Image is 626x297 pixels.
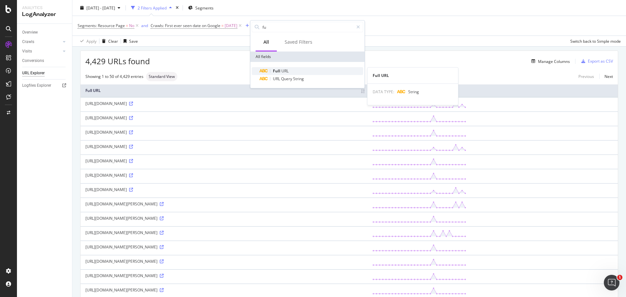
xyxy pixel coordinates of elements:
[281,76,293,82] span: Query
[85,201,363,207] div: [URL][DOMAIN_NAME][PERSON_NAME]
[99,36,118,46] button: Clear
[538,59,570,64] div: Manage Columns
[22,5,67,11] div: Analytics
[373,89,394,95] span: DATA TYPE:
[367,73,458,78] div: Full URL
[85,56,150,67] span: 4,429 URLs found
[22,11,67,18] div: LogAnalyzer
[85,74,143,79] div: Showing 1 to 50 of 4,429 entries
[243,22,269,30] button: Add Filter
[85,115,363,121] div: [URL][DOMAIN_NAME]
[141,23,148,28] div: and
[85,172,363,178] div: [URL][DOMAIN_NAME]
[570,38,621,44] div: Switch back to Simple mode
[78,36,97,46] button: Apply
[22,82,67,89] a: Logfiles Explorer
[78,3,123,13] button: [DATE] - [DATE]
[174,5,180,11] div: times
[149,75,175,79] span: Standard View
[221,23,224,28] span: =
[85,273,363,278] div: [URL][DOMAIN_NAME][PERSON_NAME]
[285,39,312,45] div: Saved Filters
[604,275,619,290] iframe: Intercom live chat
[568,36,621,46] button: Switch back to Simple mode
[85,101,363,106] div: [URL][DOMAIN_NAME]
[22,38,34,45] div: Crawls
[86,5,115,10] span: [DATE] - [DATE]
[293,76,304,82] span: String
[22,29,67,36] a: Overview
[22,70,67,77] a: URL Explorer
[138,5,167,10] div: 2 Filters Applied
[367,84,618,97] th: Crawls: Count By Google
[22,70,45,77] div: URL Explorer
[81,84,367,97] th: Full URL: activate to sort column ascending
[85,259,363,264] div: [URL][DOMAIN_NAME][PERSON_NAME]
[78,23,125,28] span: Segments: Resource Page
[22,29,38,36] div: Overview
[85,287,363,293] div: [URL][DOMAIN_NAME][PERSON_NAME]
[186,3,216,13] button: Segments
[85,215,363,221] div: [URL][DOMAIN_NAME][PERSON_NAME]
[85,158,363,164] div: [URL][DOMAIN_NAME]
[579,56,613,67] button: Export as CSV
[128,3,174,13] button: 2 Filters Applied
[22,57,67,64] a: Conversions
[151,23,220,28] span: Crawls: First ever seen date on Google
[263,39,269,45] div: All
[85,129,363,135] div: [URL][DOMAIN_NAME]
[85,244,363,250] div: [URL][DOMAIN_NAME][PERSON_NAME]
[141,22,148,29] button: and
[408,89,419,95] span: String
[126,23,128,28] span: =
[529,57,570,65] button: Manage Columns
[85,144,363,149] div: [URL][DOMAIN_NAME]
[86,38,97,44] div: Apply
[22,48,61,55] a: Visits
[225,21,237,30] span: [DATE]
[22,48,32,55] div: Visits
[273,68,281,74] span: Full
[588,58,613,64] div: Export as CSV
[129,38,138,44] div: Save
[121,36,138,46] button: Save
[85,187,363,192] div: [URL][DOMAIN_NAME]
[617,275,622,280] span: 1
[22,82,51,89] div: Logfiles Explorer
[22,57,44,64] div: Conversions
[22,38,61,45] a: Crawls
[129,21,134,30] span: No
[250,52,365,62] div: All fields
[108,38,118,44] div: Clear
[195,5,214,10] span: Segments
[262,22,353,32] input: Search by field name
[599,72,613,81] a: Next
[146,72,177,81] div: neutral label
[273,76,281,82] span: URL
[85,230,363,235] div: [URL][DOMAIN_NAME][PERSON_NAME]
[281,68,289,74] span: URL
